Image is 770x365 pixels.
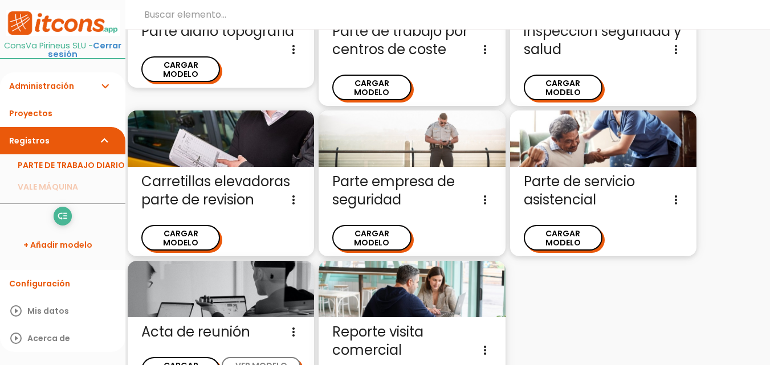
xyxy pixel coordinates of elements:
[98,127,112,154] i: expand_more
[57,207,68,225] i: low_priority
[524,75,602,100] button: CARGAR MODELO
[524,225,602,251] button: CARGAR MODELO
[669,40,683,59] i: more_vert
[54,207,72,225] a: low_priority
[332,225,411,251] button: CARGAR MODELO
[319,110,505,167] img: seguridad.jpg
[9,325,23,352] i: play_circle_outline
[319,261,505,317] img: comercial.jpg
[128,261,314,317] img: reunion.jpg
[332,22,491,59] span: Parte de trabajo por centros de coste
[141,173,300,209] span: Carretillas elevadoras parte de revision
[478,341,492,359] i: more_vert
[141,56,220,82] button: CARGAR MODELO
[332,173,491,209] span: Parte empresa de seguridad
[141,22,300,40] span: Parte diario topografía
[141,225,220,251] button: CARGAR MODELO
[332,75,411,100] button: CARGAR MODELO
[332,323,491,359] span: Reporte visita comercial
[287,40,300,59] i: more_vert
[128,110,314,167] img: carretilla.jpg
[9,297,23,325] i: play_circle_outline
[6,10,120,36] img: itcons-logo
[478,191,492,209] i: more_vert
[141,323,300,341] span: Acta de reunión
[287,323,300,341] i: more_vert
[98,72,112,100] i: expand_more
[524,22,683,59] span: inspeccion seguridad y salud
[48,40,121,60] a: Cerrar sesión
[669,191,683,209] i: more_vert
[510,110,696,167] img: asistencia-sanitaria.jpg
[287,191,300,209] i: more_vert
[524,173,683,209] span: Parte de servicio asistencial
[478,40,492,59] i: more_vert
[6,231,120,259] a: + Añadir modelo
